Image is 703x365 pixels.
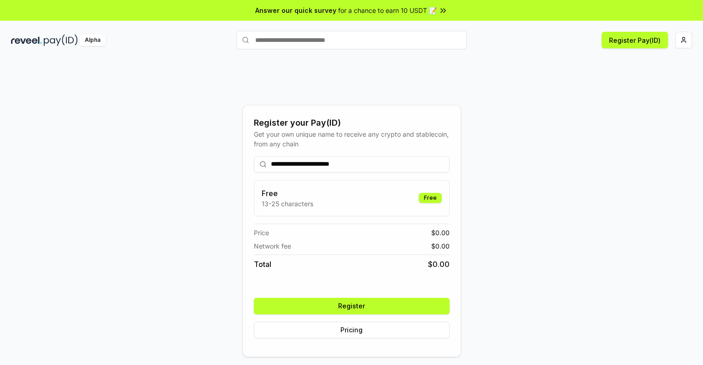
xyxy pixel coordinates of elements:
[254,129,450,149] div: Get your own unique name to receive any crypto and stablecoin, from any chain
[254,322,450,338] button: Pricing
[431,241,450,251] span: $ 0.00
[338,6,437,15] span: for a chance to earn 10 USDT 📝
[254,241,291,251] span: Network fee
[254,259,271,270] span: Total
[262,188,313,199] h3: Free
[255,6,336,15] span: Answer our quick survey
[602,32,668,48] button: Register Pay(ID)
[44,35,78,46] img: pay_id
[254,116,450,129] div: Register your Pay(ID)
[431,228,450,238] span: $ 0.00
[11,35,42,46] img: reveel_dark
[254,228,269,238] span: Price
[80,35,105,46] div: Alpha
[254,298,450,314] button: Register
[428,259,450,270] span: $ 0.00
[419,193,442,203] div: Free
[262,199,313,209] p: 13-25 characters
